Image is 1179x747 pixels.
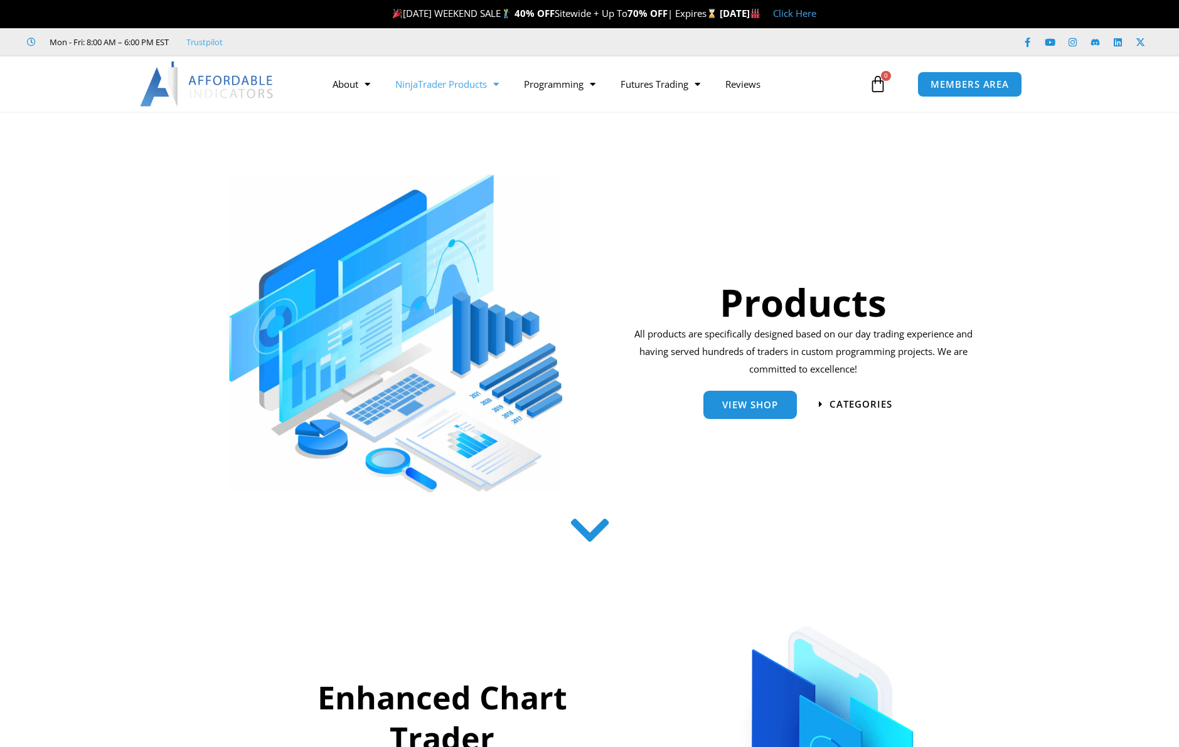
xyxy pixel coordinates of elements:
[515,7,555,19] strong: 40% OFF
[850,66,905,102] a: 0
[46,34,169,50] span: Mon - Fri: 8:00 AM – 6:00 PM EST
[917,72,1022,97] a: MEMBERS AREA
[608,70,713,98] a: Futures Trading
[511,70,608,98] a: Programming
[630,326,977,378] p: All products are specifically designed based on our day trading experience and having served hund...
[703,391,797,419] a: View Shop
[750,9,760,18] img: 🏭
[627,7,668,19] strong: 70% OFF
[773,7,816,19] a: Click Here
[390,7,719,19] span: [DATE] WEEKEND SALE Sitewide + Up To | Expires
[630,276,977,329] h1: Products
[819,400,892,409] a: categories
[383,70,511,98] a: NinjaTrader Products
[720,7,760,19] strong: [DATE]
[501,9,511,18] img: 🏌️‍♂️
[140,61,275,107] img: LogoAI | Affordable Indicators – NinjaTrader
[713,70,773,98] a: Reviews
[881,71,891,81] span: 0
[931,80,1009,89] span: MEMBERS AREA
[722,400,778,410] span: View Shop
[393,9,402,18] img: 🎉
[186,34,223,50] a: Trustpilot
[707,9,717,18] img: ⌛
[320,70,383,98] a: About
[320,70,866,98] nav: Menu
[229,174,562,492] img: ProductsSection scaled | Affordable Indicators – NinjaTrader
[830,400,892,409] span: categories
